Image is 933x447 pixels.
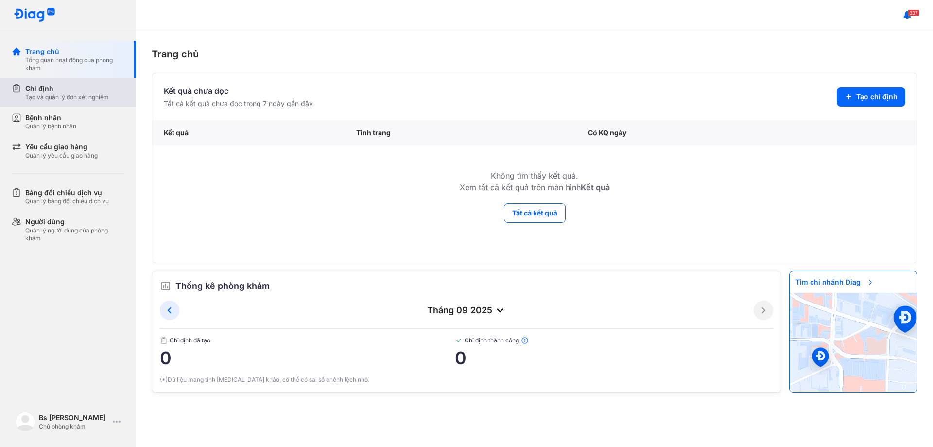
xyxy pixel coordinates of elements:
[521,337,529,344] img: info.7e716105.svg
[25,197,109,205] div: Quản lý bảng đối chiếu dịch vụ
[25,93,109,101] div: Tạo và quản lý đơn xét nghiệm
[16,412,35,431] img: logo
[160,337,455,344] span: Chỉ định đã tạo
[25,188,109,197] div: Bảng đối chiếu dịch vụ
[160,375,773,384] div: (*)Dữ liệu mang tính [MEDICAL_DATA] khảo, có thể có sai số chênh lệch nhỏ.
[175,279,270,293] span: Thống kê phòng khám
[25,227,124,242] div: Quản lý người dùng của phòng khám
[39,423,109,430] div: Chủ phòng khám
[152,47,917,61] div: Trang chủ
[504,203,566,223] button: Tất cả kết quả
[25,217,124,227] div: Người dùng
[25,152,98,160] div: Quản lý yêu cầu giao hàng
[908,9,919,16] span: 337
[345,120,576,145] div: Tình trạng
[455,348,773,368] span: 0
[164,85,313,97] div: Kết quả chưa đọc
[152,145,917,203] td: Không tìm thấy kết quả. Xem tất cả kết quả trên màn hình
[39,413,109,423] div: Bs [PERSON_NAME]
[455,337,463,344] img: checked-green.01cc79e0.svg
[581,182,610,192] b: Kết quả
[14,8,55,23] img: logo
[152,120,345,145] div: Kết quả
[25,47,124,56] div: Trang chủ
[856,92,898,102] span: Tạo chỉ định
[160,337,168,344] img: document.50c4cfd0.svg
[160,280,172,292] img: order.5a6da16c.svg
[179,304,754,316] div: tháng 09 2025
[164,99,313,108] div: Tất cả kết quả chưa đọc trong 7 ngày gần đây
[455,337,773,344] span: Chỉ định thành công
[25,142,98,152] div: Yêu cầu giao hàng
[25,56,124,72] div: Tổng quan hoạt động của phòng khám
[576,120,824,145] div: Có KQ ngày
[837,87,905,107] button: Tạo chỉ định
[25,123,76,130] div: Quản lý bệnh nhân
[160,348,455,368] span: 0
[25,84,109,93] div: Chỉ định
[25,113,76,123] div: Bệnh nhân
[790,271,880,293] span: Tìm chi nhánh Diag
